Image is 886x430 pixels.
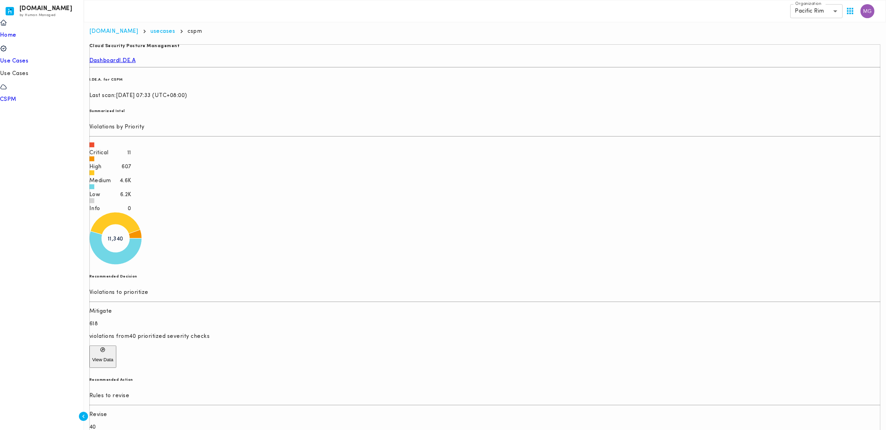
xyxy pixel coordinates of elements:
p: View Data [92,357,114,362]
button: User [858,1,877,21]
h6: I.DE.A. for CSPM [89,76,880,83]
div: Pacific Rim [790,4,843,18]
a: I.DE.A [119,58,136,64]
span: 4.6K [120,177,131,184]
h6: Recommended Decision [89,273,880,280]
p: violations from [89,333,880,340]
label: Organization [795,1,821,7]
p: Revise [89,411,880,418]
a: usecases [151,29,175,34]
span: Info [89,205,100,212]
span: 11 [127,149,131,156]
span: 607 [122,163,132,170]
img: Mary Grace Salazar [861,4,874,18]
p: Violations to prioritize [89,289,880,296]
a: [DOMAIN_NAME] [89,29,138,34]
span: 40 [89,424,96,430]
span: High [89,163,102,170]
span: 40 prioritized severity checks [130,334,210,339]
span: 6.2K [120,191,131,198]
h6: Recommended Action [89,377,880,384]
button: View Data [89,346,116,368]
span: [DATE] 07:33 (UTC+08:00) [116,93,187,98]
tspan: 11,340 [108,236,123,242]
nav: breadcrumb [89,28,880,35]
img: invicta.io [6,7,14,15]
span: Medium [89,177,111,184]
h5: Cloud Security Posture Management [89,43,880,50]
span: Critical [89,149,109,156]
p: Violations by Priority [89,124,880,131]
span: 0 [128,205,132,212]
h6: Summarized Intel [89,108,880,115]
p: Rules to revise [89,392,880,399]
span: by Human Managed [20,13,56,17]
span: 618 [89,321,98,327]
h6: [DOMAIN_NAME] [20,6,73,11]
p: Mitigate [89,308,880,315]
a: Dashboard [89,58,119,64]
span: Low [89,191,101,198]
p: cspm [188,28,202,35]
p: Last scan: [89,92,880,99]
